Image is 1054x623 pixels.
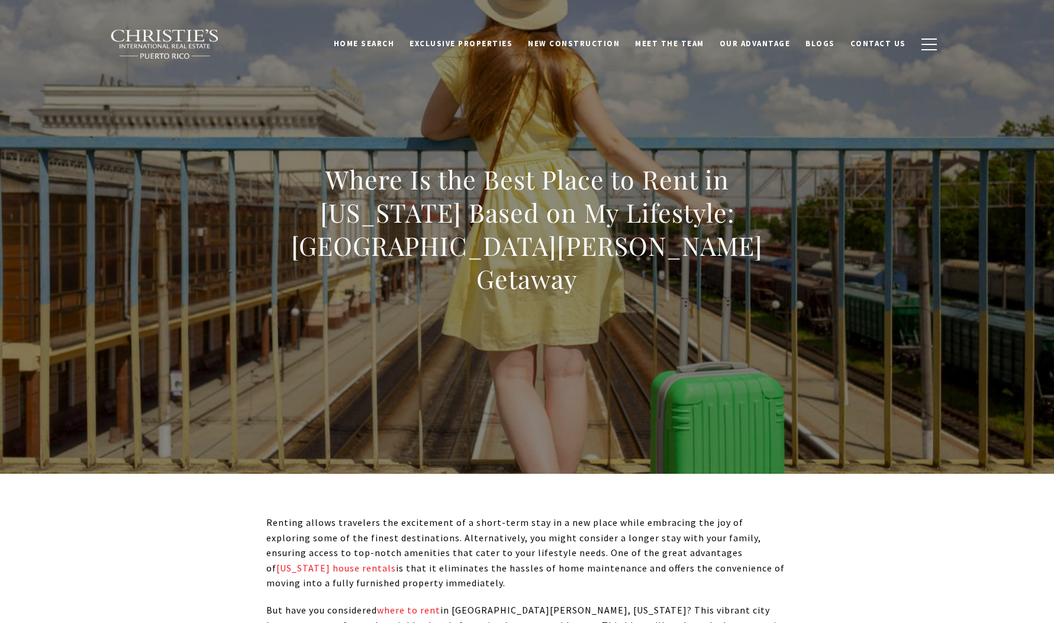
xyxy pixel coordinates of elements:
[377,604,440,616] a: where to rent
[276,562,396,574] a: [US_STATE] house rentals
[326,33,402,55] a: Home Search
[712,33,798,55] a: Our Advantage
[402,33,520,55] a: Exclusive Properties
[850,38,906,49] span: Contact Us
[805,38,835,49] span: Blogs
[627,33,712,55] a: Meet the Team
[266,516,785,589] span: Renting allows travelers the excitement of a short-term stay in a new place while embracing the j...
[410,38,513,49] span: Exclusive Properties
[110,29,220,60] img: Christie's International Real Estate black text logo
[720,38,791,49] span: Our Advantage
[798,33,843,55] a: Blogs
[266,163,788,296] h1: Where Is the Best Place to Rent in [US_STATE] Based on My Lifestyle: [GEOGRAPHIC_DATA][PERSON_NAM...
[528,38,620,49] span: New Construction
[520,33,627,55] a: New Construction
